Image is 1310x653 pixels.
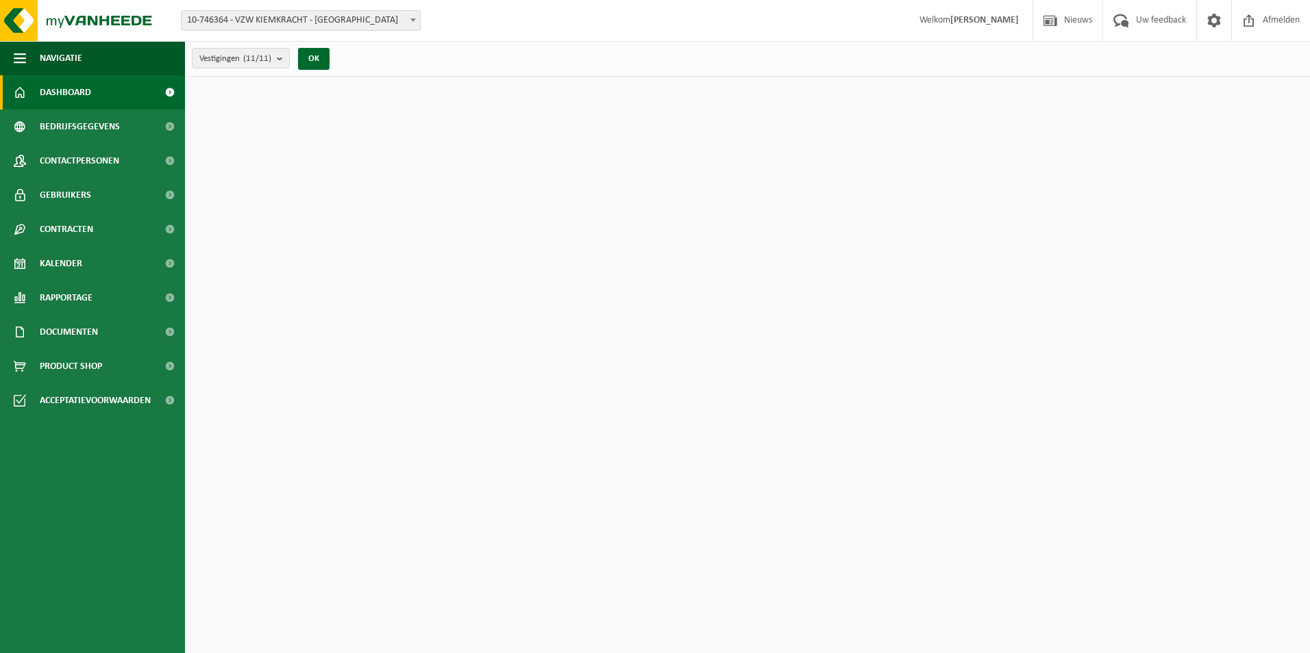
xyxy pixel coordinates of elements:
[40,75,91,110] span: Dashboard
[40,383,151,418] span: Acceptatievoorwaarden
[40,41,82,75] span: Navigatie
[40,281,92,315] span: Rapportage
[298,48,330,70] button: OK
[40,110,120,144] span: Bedrijfsgegevens
[192,48,290,68] button: Vestigingen(11/11)
[40,178,91,212] span: Gebruikers
[40,349,102,383] span: Product Shop
[950,15,1019,25] strong: [PERSON_NAME]
[40,144,119,178] span: Contactpersonen
[181,10,421,31] span: 10-746364 - VZW KIEMKRACHT - HAMME
[243,54,271,63] count: (11/11)
[40,315,98,349] span: Documenten
[199,49,271,69] span: Vestigingen
[182,11,420,30] span: 10-746364 - VZW KIEMKRACHT - HAMME
[40,246,82,281] span: Kalender
[40,212,93,246] span: Contracten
